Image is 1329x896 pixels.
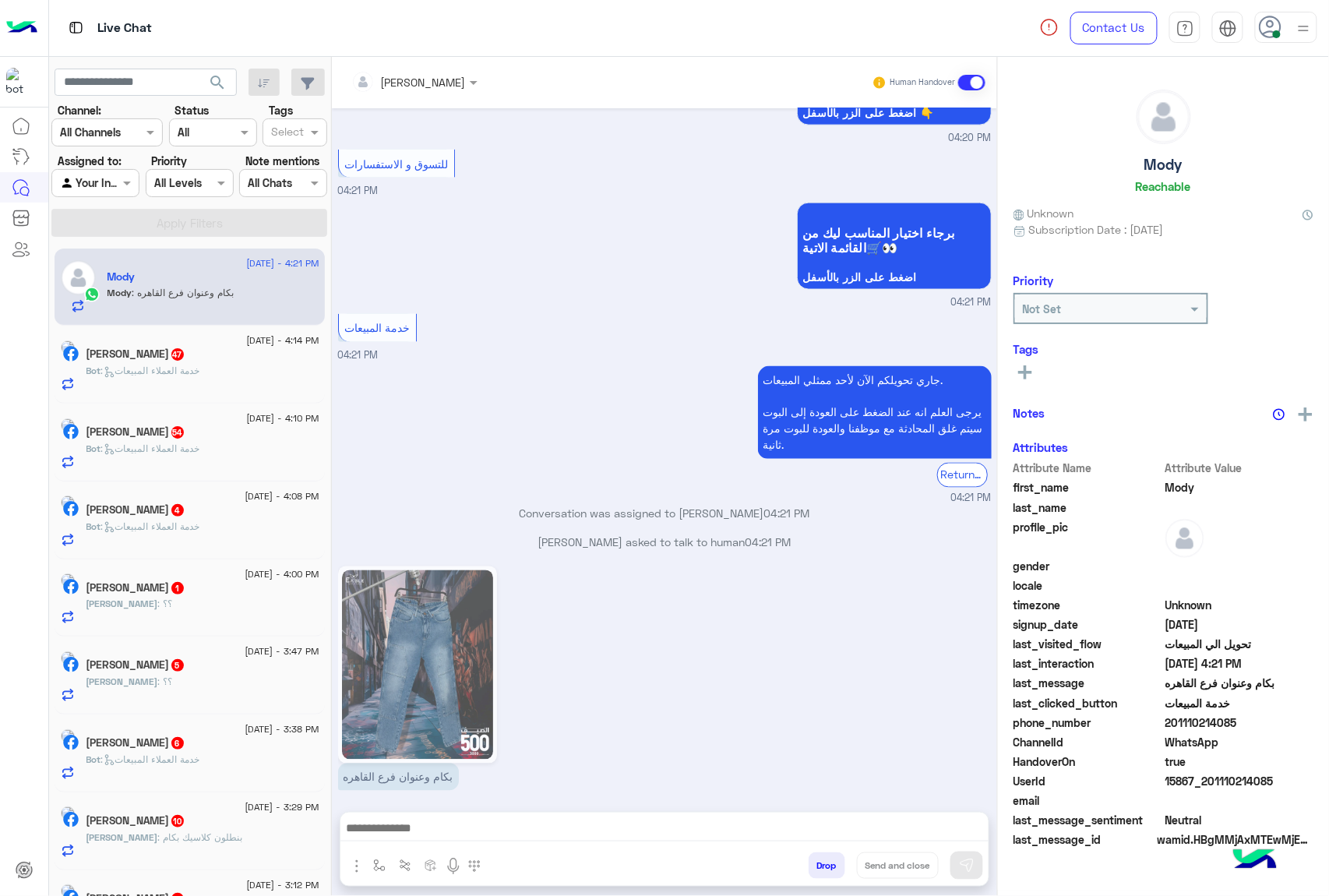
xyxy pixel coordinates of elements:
p: 13/8/2025, 4:21 PM [338,764,459,791]
span: phone_number [1013,714,1162,731]
h6: Priority [1013,273,1054,287]
img: notes [1273,408,1285,421]
span: 04:21 PM [764,507,810,520]
span: اضغط على الزر بالأسفل 👇 [803,107,985,119]
span: [DATE] - 4:10 PM [246,411,319,425]
span: gender [1013,558,1162,574]
span: 54 [171,426,184,439]
h5: Mody [108,270,136,284]
span: 10 [171,815,184,827]
span: : خدمة العملاء المبيعات [101,443,200,454]
span: Bot [86,365,101,376]
img: Facebook [63,579,79,594]
img: add [1299,407,1313,422]
img: create order [425,859,437,872]
p: 13/8/2025, 4:21 PM [758,366,992,459]
span: null [1165,792,1314,809]
span: 47 [171,348,184,361]
label: Priority [151,153,187,169]
h5: Mostafa Omar [86,736,185,750]
img: picture [61,573,75,587]
div: Return to Bot [937,463,988,487]
span: locale [1013,577,1162,594]
span: Attribute Value [1165,460,1314,476]
span: Unknown [1165,597,1314,613]
span: last_message_sentiment [1013,812,1162,828]
span: 5 [171,659,184,672]
img: spinner [1040,18,1059,37]
span: للتسوق و الاستفسارات [344,157,448,171]
p: Conversation was assigned to [PERSON_NAME] [338,506,992,522]
img: picture [61,806,75,820]
button: Send and close [857,852,939,879]
span: 2025-08-13T13:20:41.756Z [1165,616,1314,633]
span: اضغط على الزر بالأسفل [803,271,985,284]
img: tab [66,18,86,37]
button: Trigger scenario [393,852,418,878]
span: 04:21 PM [951,295,992,310]
span: last_message [1013,675,1162,691]
span: last_message_id [1013,831,1155,848]
img: make a call [468,860,481,873]
label: Status [174,102,209,118]
span: [DATE] - 3:29 PM [245,800,319,814]
img: picture [61,418,75,432]
span: last_visited_flow [1013,636,1162,652]
img: send voice note [444,857,463,876]
img: Facebook [63,346,79,362]
img: tab [1219,19,1237,37]
button: create order [418,852,444,878]
img: defaultAdmin.png [1165,519,1204,558]
span: : خدمة العملاء المبيعات [101,520,200,532]
img: Facebook [63,812,79,827]
span: search [208,73,227,92]
span: 04:21 PM [746,536,791,549]
img: 30756059110705624.jpg [342,570,493,760]
span: 0 [1165,812,1314,828]
span: HandoverOn [1013,753,1162,770]
span: [DATE] - 3:12 PM [246,878,319,892]
span: Unknown [1013,205,1074,221]
span: 15867_201110214085 [1165,773,1314,789]
span: 2 [1165,734,1314,750]
p: [PERSON_NAME] asked to talk to human [338,534,992,551]
h5: Karim Yassen [86,425,185,439]
span: [PERSON_NAME] [86,831,158,843]
button: Apply Filters [51,209,327,237]
img: hulul-logo.png [1228,834,1282,888]
img: WhatsApp [84,287,100,302]
span: Bot [86,520,101,532]
img: Facebook [63,657,79,672]
img: tab [1176,19,1194,37]
span: last_name [1013,499,1162,516]
span: Mody [1165,479,1314,496]
span: email [1013,792,1162,809]
img: picture [61,729,75,743]
button: search [199,69,237,102]
img: Facebook [63,501,79,517]
img: defaultAdmin.png [1137,90,1190,143]
img: select flow [373,859,386,872]
h6: Reachable [1136,179,1191,193]
h6: Attributes [1013,440,1069,454]
span: 04:20 PM [949,131,992,146]
h5: Amr Hassan [86,503,185,517]
span: [DATE] - 3:47 PM [245,644,319,658]
button: Drop [809,852,845,879]
span: 2025-08-13T13:21:39.326Z [1165,655,1314,672]
span: Bot [86,753,101,765]
img: Trigger scenario [399,859,411,872]
button: select flow [367,852,393,878]
span: 1 [171,582,184,594]
span: first_name [1013,479,1162,496]
label: Note mentions [245,153,319,169]
span: بنطلون كلاسيك بكام [158,831,243,843]
label: Channel: [58,102,101,118]
span: profile_pic [1013,519,1162,555]
a: Contact Us [1070,12,1158,44]
a: tab [1169,12,1200,44]
span: تحويل الي المبيعات [1165,636,1314,652]
span: wamid.HBgMMjAxMTEwMjE0MDg1FQIAEhggRUEzRUQzRkUyNTk4REIwMTE0NTQ1NjgwRDlCMzZBMjAA [1158,831,1313,848]
h5: Ahmed Zahran [86,658,185,672]
span: 04:21 PM [338,185,379,196]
